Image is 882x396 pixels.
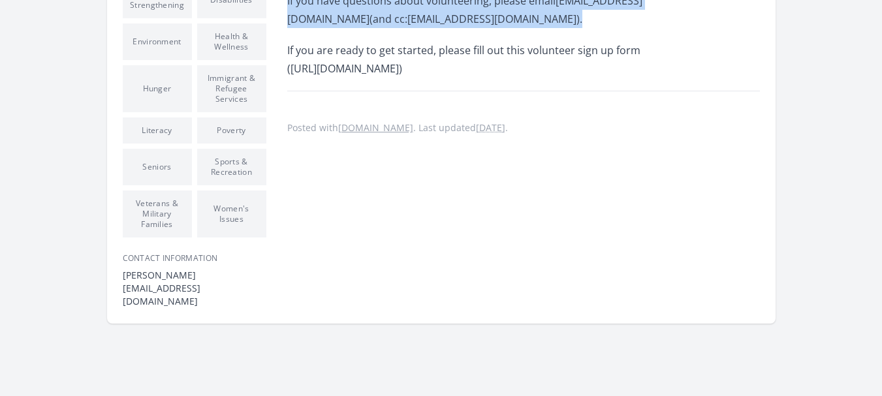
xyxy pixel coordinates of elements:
[123,65,192,112] li: Hunger
[287,41,669,78] p: If you are ready to get started, please fill out this volunteer sign up form ([URL][DOMAIN_NAME])
[197,117,266,144] li: Poverty
[123,253,266,264] h3: Contact Information
[476,121,505,134] abbr: Thu, May 9, 2024 3:12 PM
[123,269,266,282] dt: [PERSON_NAME]
[338,121,413,134] a: [DOMAIN_NAME]
[197,149,266,185] li: Sports & Recreation
[197,65,266,112] li: Immigrant & Refugee Services
[197,23,266,60] li: Health & Wellness
[123,282,266,308] dd: [EMAIL_ADDRESS][DOMAIN_NAME]
[197,190,266,237] li: Women's Issues
[123,149,192,185] li: Seniors
[287,123,760,133] p: Posted with . Last updated .
[123,117,192,144] li: Literacy
[123,23,192,60] li: Environment
[123,190,192,237] li: Veterans & Military Families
